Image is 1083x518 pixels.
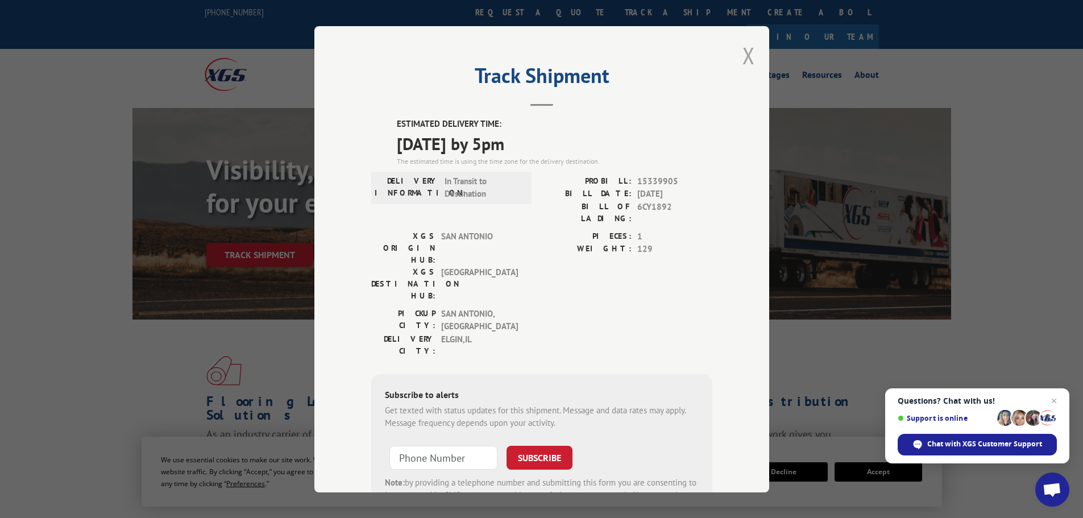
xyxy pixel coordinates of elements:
span: Chat with XGS Customer Support [927,439,1042,449]
label: DELIVERY INFORMATION: [375,175,439,200]
span: ELGIN , IL [441,333,518,357]
span: Support is online [898,414,993,422]
input: Phone Number [389,445,497,469]
div: Get texted with status updates for this shipment. Message and data rates may apply. Message frequ... [385,404,699,429]
label: DELIVERY CITY: [371,333,435,357]
label: XGS ORIGIN HUB: [371,230,435,266]
h2: Track Shipment [371,68,712,89]
button: Close modal [742,40,755,71]
span: SAN ANTONIO , [GEOGRAPHIC_DATA] [441,307,518,333]
label: PROBILL: [542,175,632,188]
span: [DATE] [637,188,712,201]
span: [DATE] by 5pm [397,130,712,156]
div: The estimated time is using the time zone for the delivery destination. [397,156,712,166]
div: Chat with XGS Customer Support [898,434,1057,455]
label: ESTIMATED DELIVERY TIME: [397,118,712,131]
span: [GEOGRAPHIC_DATA] [441,266,518,301]
div: Open chat [1035,473,1069,507]
div: by providing a telephone number and submitting this form you are consenting to be contacted by SM... [385,476,699,515]
span: 6CY1892 [637,200,712,224]
strong: Note: [385,476,405,487]
span: In Transit to Destination [445,175,521,200]
label: BILL OF LADING: [542,200,632,224]
span: 129 [637,243,712,256]
span: 1 [637,230,712,243]
span: 15339905 [637,175,712,188]
label: XGS DESTINATION HUB: [371,266,435,301]
label: WEIGHT: [542,243,632,256]
button: SUBSCRIBE [507,445,572,469]
div: Subscribe to alerts [385,387,699,404]
label: PIECES: [542,230,632,243]
span: Close chat [1047,394,1061,408]
span: SAN ANTONIO [441,230,518,266]
span: Questions? Chat with us! [898,396,1057,405]
label: BILL DATE: [542,188,632,201]
label: PICKUP CITY: [371,307,435,333]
